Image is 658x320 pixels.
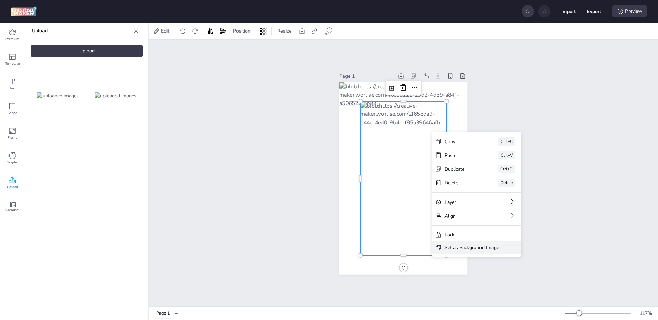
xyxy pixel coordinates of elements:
img: uploaded images [37,92,79,99]
span: Text [9,86,16,91]
p: Upload [32,23,131,39]
div: Align [444,212,489,220]
div: Ctrl+D [498,165,515,173]
div: Page 1 [339,73,393,80]
div: Paste [444,152,479,159]
div: Tabs [151,307,174,319]
div: Ctrl+V [498,151,515,159]
div: Duplicate [444,165,478,173]
span: Frame [8,135,17,140]
div: Ctrl+C [498,137,515,146]
div: Layer [444,199,489,206]
span: Graphic [7,160,19,165]
span: Carousel [5,207,20,213]
span: Upload [7,184,18,190]
span: Shape [8,110,17,116]
div: Lock [444,231,499,238]
div: Upload [31,45,143,57]
span: Position [232,27,252,35]
span: Edit [160,27,171,35]
img: logo Creative Maker [11,6,37,16]
div: Set as Background Image [444,244,499,251]
div: Copy [444,138,479,145]
div: Delete [444,179,479,186]
div: Preview [612,5,647,17]
span: Resize [276,27,293,35]
span: Premium [5,36,20,42]
div: Delete [498,179,515,187]
div: Page 1 [156,310,170,317]
button: + [174,307,178,319]
button: Import [561,4,576,19]
button: Export [587,4,601,19]
span: Template [5,61,20,66]
div: 117 % [637,310,654,317]
img: uploaded images [95,92,136,99]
